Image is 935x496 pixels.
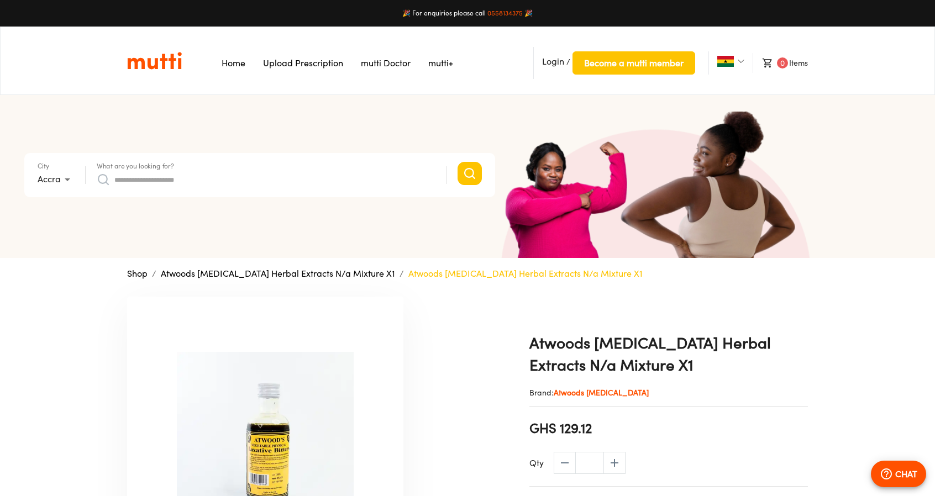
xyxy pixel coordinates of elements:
[97,163,174,170] label: What are you looking for?
[572,51,695,75] button: Become a mutti member
[529,332,808,376] h1: Atwoods [MEDICAL_DATA] Herbal Extracts N/a Mixture X1
[487,9,523,17] a: 0558134375
[263,57,343,68] a: Navigates to Prescription Upload Page
[38,171,74,188] div: Accra
[533,47,695,79] li: /
[777,57,788,68] span: 0
[127,51,182,70] a: Link on the logo navigates to HomePage
[152,267,156,280] li: /
[895,467,917,481] p: CHAT
[871,461,926,487] button: CHAT
[584,55,684,71] span: Become a mutti member
[717,56,734,67] img: Ghana
[408,267,643,280] p: Atwoods [MEDICAL_DATA] Herbal Extracts N/a Mixture X1
[554,388,649,397] span: Atwoods [MEDICAL_DATA]
[529,456,544,469] p: Qty
[127,268,148,279] a: Shop
[458,162,482,185] button: Search
[127,51,182,70] img: Logo
[127,267,808,280] nav: breadcrumb
[400,267,404,280] li: /
[428,57,453,68] a: Navigates to mutti+ page
[738,58,744,65] img: Dropdown
[38,163,49,170] label: City
[603,452,626,474] span: increase
[529,387,808,398] p: Brand:
[753,53,808,73] li: Items
[542,56,564,67] span: Login
[529,419,592,437] span: GHS 129.12
[222,57,245,68] a: Navigates to Home Page
[161,268,395,279] a: Atwoods [MEDICAL_DATA] Herbal Extracts N/a Mixture X1
[361,57,411,68] a: Navigates to mutti doctor website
